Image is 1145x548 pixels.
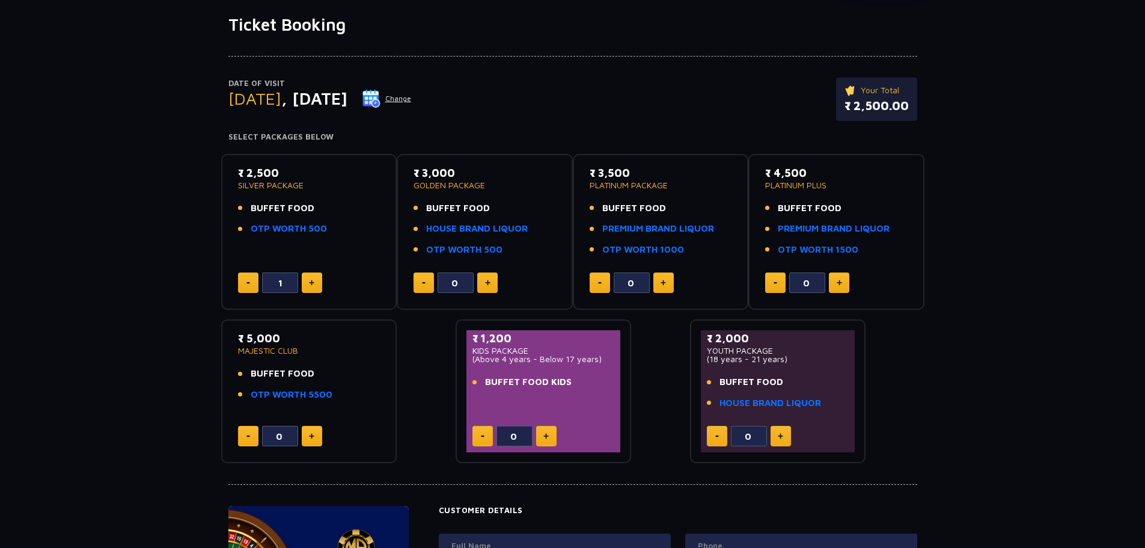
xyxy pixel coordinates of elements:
a: PREMIUM BRAND LIQUOR [778,222,890,236]
span: BUFFET FOOD KIDS [485,375,572,389]
p: ₹ 2,500.00 [844,97,909,115]
a: PREMIUM BRAND LIQUOR [602,222,714,236]
span: BUFFET FOOD [602,202,666,215]
a: OTP WORTH 500 [251,222,327,236]
img: plus [837,280,842,286]
p: (18 years - 21 years) [707,355,849,363]
img: plus [778,433,783,439]
img: ticket [844,84,857,97]
button: Change [362,89,412,108]
p: ₹ 3,500 [590,165,732,181]
p: Date of Visit [228,78,412,90]
span: BUFFET FOOD [778,202,841,215]
span: BUFFET FOOD [719,375,783,389]
p: KIDS PACKAGE [472,346,615,355]
img: minus [598,282,602,284]
img: minus [246,436,250,437]
span: BUFFET FOOD [251,367,314,381]
a: OTP WORTH 1000 [602,243,684,257]
img: plus [309,280,314,286]
img: minus [481,436,484,437]
a: HOUSE BRAND LIQUOR [426,222,528,236]
h1: Ticket Booking [228,14,917,35]
span: [DATE] [228,88,281,108]
p: ₹ 4,500 [765,165,908,181]
span: BUFFET FOOD [251,202,314,215]
p: PLATINUM PACKAGE [590,181,732,189]
a: HOUSE BRAND LIQUOR [719,396,821,410]
p: ₹ 5,000 [238,330,380,346]
span: BUFFET FOOD [426,202,490,215]
img: minus [774,282,777,284]
p: GOLDEN PACKAGE [414,181,556,189]
p: YOUTH PACKAGE [707,346,849,355]
p: Your Total [844,84,909,97]
img: minus [715,436,719,437]
img: plus [309,433,314,439]
span: , [DATE] [281,88,347,108]
img: plus [543,433,549,439]
p: ₹ 2,000 [707,330,849,346]
p: MAJESTIC CLUB [238,346,380,355]
p: (Above 4 years - Below 17 years) [472,355,615,363]
p: ₹ 1,200 [472,330,615,346]
a: OTP WORTH 1500 [778,243,858,257]
p: ₹ 2,500 [238,165,380,181]
img: plus [661,280,666,286]
h4: Select Packages Below [228,132,917,142]
img: minus [246,282,250,284]
a: OTP WORTH 500 [426,243,502,257]
img: plus [485,280,490,286]
a: OTP WORTH 5500 [251,388,332,402]
p: ₹ 3,000 [414,165,556,181]
p: SILVER PACKAGE [238,181,380,189]
img: minus [422,282,426,284]
p: PLATINUM PLUS [765,181,908,189]
h4: Customer Details [439,506,917,516]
